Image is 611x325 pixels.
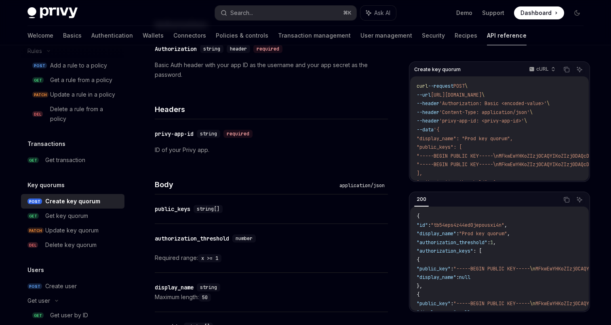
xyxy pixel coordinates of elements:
p: cURL [536,66,549,72]
span: "public_key" [417,300,451,307]
span: : [456,230,459,237]
div: Create key quorum [45,196,100,206]
div: required [223,130,253,138]
span: : [456,309,459,316]
button: Ask AI [574,194,585,205]
a: Policies & controls [216,26,268,45]
span: { [417,213,419,219]
span: "authorization_threshold" [417,239,487,246]
div: required [253,45,282,53]
span: : [456,274,459,281]
span: { [417,291,419,298]
h5: Transactions [27,139,65,149]
button: Ask AI [360,6,396,20]
span: string [203,46,220,52]
a: POSTCreate user [21,279,124,293]
span: \ [530,109,533,116]
a: GETGet user by ID [21,308,124,323]
a: Support [482,9,504,17]
span: "tb54eps4z44ed0jepousxi4n" [431,222,504,228]
div: Search... [230,8,253,18]
span: DEL [32,111,43,117]
p: ID of your Privy app. [155,145,388,155]
span: "display_name" [417,274,456,281]
span: { [417,257,419,263]
a: Recipes [455,26,477,45]
span: number [236,235,253,242]
div: Get user by ID [50,310,88,320]
span: \ [547,100,550,107]
div: Add a rule to a policy [50,61,107,70]
span: GET [27,213,39,219]
span: [URL][DOMAIN_NAME] [431,92,482,98]
span: --header [417,118,439,124]
span: POST [27,198,42,205]
button: Ask AI [574,64,585,75]
code: x >= 1 [198,254,221,262]
a: Authentication [91,26,133,45]
div: Get key quorum [45,211,88,221]
span: "-----BEGIN PUBLIC KEY----- [453,300,530,307]
span: PATCH [32,92,48,98]
span: Dashboard [520,9,552,17]
h4: Body [155,179,336,190]
h4: Headers [155,104,388,115]
span: }, [417,283,422,289]
a: GETGet key quorum [21,209,124,223]
div: authorization_threshold [155,234,229,243]
a: POSTCreate key quorum [21,194,124,209]
span: "display_name" [417,309,456,316]
span: Create key quorum [414,66,461,73]
a: User management [360,26,412,45]
div: display_name [155,283,194,291]
a: GETGet transaction [21,153,124,167]
span: : [487,239,490,246]
a: GETGet a rule from a policy [21,73,124,87]
span: "id" [417,222,428,228]
span: PATCH [27,228,44,234]
span: "authorization_keys" [417,248,473,254]
button: Copy the contents from the code block [561,64,572,75]
h5: Users [27,265,44,275]
span: \ [482,92,485,98]
span: POST [453,83,465,89]
div: Delete a rule from a policy [50,104,120,124]
span: --data [417,127,434,133]
span: --header [417,100,439,107]
span: \ [524,118,527,124]
div: public_keys [155,205,190,213]
a: Basics [63,26,82,45]
div: Maximum length: [155,292,388,302]
span: \n [530,300,535,307]
span: 'Content-Type: application/json' [439,109,530,116]
a: Welcome [27,26,53,45]
span: "-----BEGIN PUBLIC KEY----- [453,266,530,272]
span: null [459,309,470,316]
img: dark logo [27,7,78,19]
span: "Prod key quorum" [459,230,507,237]
a: Security [422,26,445,45]
span: 'Authorization: Basic <encoded-value>' [439,100,547,107]
div: application/json [336,181,388,190]
span: , [493,239,496,246]
button: cURL [525,63,559,76]
button: Toggle dark mode [571,6,584,19]
div: Get user [27,296,50,306]
span: : [428,222,431,228]
span: '{ [434,127,439,133]
h5: Key quorums [27,180,65,190]
code: 50 [199,293,211,302]
span: --request [428,83,453,89]
span: ], [417,170,422,177]
p: Basic Auth header with your app ID as the username and your app secret as the password. [155,60,388,80]
span: string [200,284,217,291]
a: API reference [487,26,527,45]
a: Transaction management [278,26,351,45]
span: "public_key" [417,266,451,272]
span: GET [27,157,39,163]
div: Get a rule from a policy [50,75,112,85]
span: DEL [27,242,38,248]
button: Search...⌘K [215,6,356,20]
a: PATCHUpdate key quorum [21,223,124,238]
span: , [507,230,510,237]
